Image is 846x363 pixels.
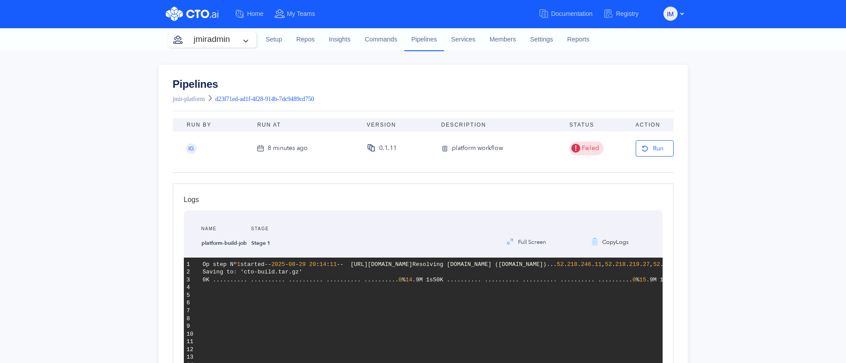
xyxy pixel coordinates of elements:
[259,28,290,52] a: Setup
[399,277,402,283] span: 0
[441,143,452,154] img: version-icon
[580,143,599,153] span: Failed
[186,307,197,315] div: 7
[186,322,197,330] div: 9
[595,261,602,268] span: 11
[186,261,197,269] div: 1
[406,277,413,283] span: 14
[295,261,299,268] span: -
[633,277,636,283] span: 0
[551,10,593,17] span: Documentation
[444,28,482,52] a: Services
[523,28,560,52] a: Settings
[186,315,197,323] div: 8
[201,210,247,239] div: Name
[452,143,503,154] div: platform workflow
[646,277,667,283] span: .9M 1s
[274,6,326,22] a: My Teams
[612,261,615,268] span: .
[615,261,626,268] span: 218
[538,6,603,22] a: Documentation
[186,284,197,292] div: 4
[653,261,660,268] span: 52
[360,118,434,131] th: Version
[289,28,322,52] a: Repos
[330,261,337,268] span: 11
[412,277,433,283] span: .9M 1s
[605,261,612,268] span: 52
[250,118,359,131] th: Run At
[583,233,636,251] button: CopyLogs
[173,96,205,102] a: jmir-platform
[412,261,557,268] span: Resolving [DOMAIN_NAME] ([DOMAIN_NAME])...
[650,261,653,268] span: ,
[636,277,639,283] span: %
[186,276,197,284] div: 3
[564,261,567,268] span: .
[643,261,650,268] span: 27
[581,261,591,268] span: 246
[268,143,308,153] div: 8 minutes ago
[237,261,240,268] span: 1
[271,261,285,268] span: 2025
[186,346,197,354] div: 12
[316,261,320,268] span: :
[309,261,316,268] span: 20
[402,277,406,283] span: %
[251,210,270,239] div: Stage
[639,261,643,268] span: .
[616,10,638,17] span: Registry
[602,261,605,268] span: ,
[636,140,674,157] button: Run
[326,261,330,268] span: :
[379,143,397,153] div: 0.1.11
[567,261,578,268] span: 218
[483,28,523,52] a: Members
[247,10,264,17] span: Home
[629,118,674,131] th: Action
[320,261,327,268] span: 14
[591,261,595,268] span: .
[201,240,247,247] strong: platform-build-job
[578,261,581,268] span: .
[202,277,399,283] span: 0K .......... .......... .......... .......... ..........
[434,118,563,131] th: Description
[173,118,250,131] th: Run By
[603,6,649,22] a: Registry
[498,233,554,251] button: Full Screen
[235,6,274,22] a: Home
[188,146,194,151] span: IG
[557,261,564,268] span: 52
[240,261,265,268] span: started
[168,32,256,47] button: jmiradmin
[639,277,646,283] span: 15
[288,261,295,268] span: 08
[186,292,197,299] div: 5
[186,299,197,307] div: 6
[287,10,315,17] span: My Teams
[202,261,237,268] span: Op step Nº
[202,269,302,275] span: Saving to: 'cto-build.tar.gz'
[358,28,404,52] a: Commands
[173,79,314,90] a: Pipelines
[660,261,663,268] span: .
[186,353,197,361] div: 13
[560,28,596,52] a: Reports
[626,261,629,268] span: .
[629,261,639,268] span: 219
[667,7,674,21] span: IM
[433,277,632,283] span: 50K .......... .......... .......... .......... ..........
[251,240,270,247] strong: Stage 1
[322,28,358,52] a: Insights
[285,261,289,268] span: -
[337,261,413,268] span: -- [URL][DOMAIN_NAME]
[600,238,629,246] span: Copy Logs
[215,96,314,102] span: d23f71ed-ad1f-4f28-914b-7dc9489cd750
[186,268,197,276] div: 2
[265,261,272,268] span: --
[299,261,306,268] span: 29
[186,338,197,346] div: 11
[404,28,444,51] a: Pipelines
[687,208,846,363] iframe: Chat Widget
